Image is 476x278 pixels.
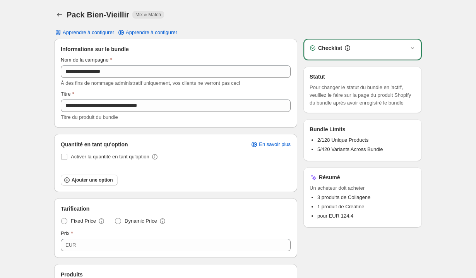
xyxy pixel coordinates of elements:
span: Activer la quantité en tant qu'option [71,154,149,160]
label: Titre [61,90,74,98]
a: Apprendre à configurer [113,27,182,38]
label: Nom de la campagne [61,56,112,64]
span: En savoir plus [259,141,291,148]
div: EUR [65,241,76,249]
button: Apprendre à configurer [50,27,119,38]
span: 2/128 Unique Products [317,137,368,143]
span: Informations sur le bundle [61,45,129,53]
li: pour EUR 124.4 [317,212,416,220]
span: Apprendre à configurer [126,29,177,36]
span: Apprendre à configurer [63,29,114,36]
span: 5/420 Variants Across Bundle [317,146,383,152]
span: À des fins de nommage administratif uniquement, vos clients ne verront pas ceci [61,80,240,86]
span: Mix & Match [135,12,161,18]
li: 3 produits de Collagene [317,194,416,201]
h1: Pack Bien-Vieillir [67,10,129,19]
h3: Checklist [318,44,342,52]
button: Back [54,9,65,20]
span: Quantité en tant qu'option [61,141,128,148]
span: Titre du produit du bundle [61,114,118,120]
span: Un acheteur doit acheter [310,184,416,192]
span: Pour changer le statut du bundle en 'actif', veuillez le faire sur la page du produit Shopify du ... [310,84,416,107]
button: Ajouter une option [61,175,118,185]
span: Ajouter une option [72,177,113,183]
span: Dynamic Price [125,217,157,225]
label: Prix [61,230,73,237]
span: Fixed Price [71,217,96,225]
a: En savoir plus [246,139,295,150]
span: Tarification [61,205,89,213]
h3: Statut [310,73,325,81]
h3: Bundle Limits [310,125,346,133]
li: 1 produit de Creatine [317,203,416,211]
h3: Résumé [319,173,340,181]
